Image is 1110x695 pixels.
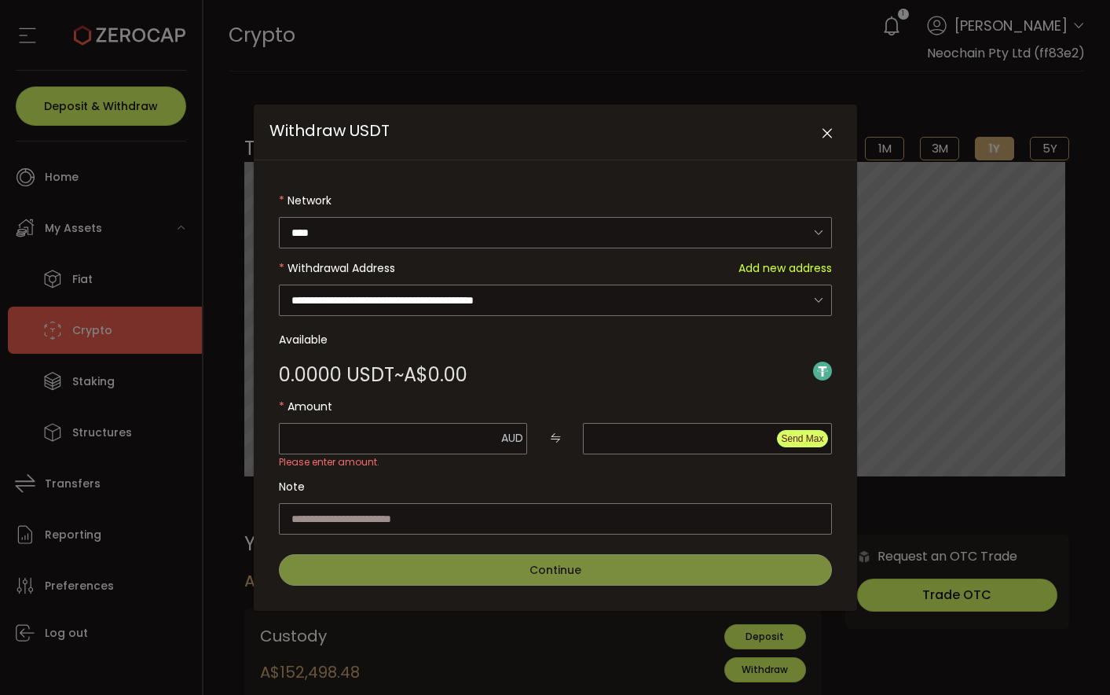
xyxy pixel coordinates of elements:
div: Withdraw USDT [254,105,857,611]
button: Continue [279,554,832,586]
span: AUD [501,430,523,446]
span: Withdrawal Address [288,260,395,276]
label: Network [279,185,832,216]
button: Send Max [777,430,827,447]
span: Continue [529,562,581,578]
div: ~ [279,366,467,384]
span: Withdraw USDT [269,120,390,142]
label: Available [279,324,832,355]
label: Amount [279,391,832,422]
div: Please enter amount. [279,454,832,467]
span: Send Max [781,433,823,444]
span: 0.0000 USDT [279,366,394,384]
iframe: Chat Widget [1031,620,1110,695]
span: Add new address [738,252,832,284]
label: Note [279,471,832,502]
span: A$0.00 [404,366,467,384]
button: Close [814,120,841,148]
